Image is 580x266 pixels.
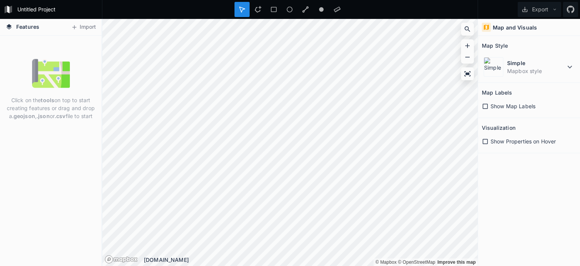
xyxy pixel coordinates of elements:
[437,260,476,265] a: Map feedback
[55,113,66,119] strong: .csv
[12,113,35,119] strong: .geojson
[482,87,512,98] h2: Map Labels
[16,23,39,31] span: Features
[105,255,138,264] a: Mapbox logo
[491,102,535,110] span: Show Map Labels
[518,2,561,17] button: Export
[144,256,478,264] div: [DOMAIN_NAME]
[6,96,96,120] p: Click on the on top to start creating features or drag and drop a , or file to start
[507,67,565,75] dd: Mapbox style
[507,59,565,67] dt: Simple
[493,23,537,31] h4: Map and Visuals
[37,113,50,119] strong: .json
[484,57,503,77] img: Simple
[32,54,70,92] img: empty
[398,260,435,265] a: OpenStreetMap
[491,137,556,145] span: Show Properties on Hover
[41,97,54,103] strong: tools
[482,40,508,51] h2: Map Style
[482,122,515,134] h2: Visualization
[67,21,100,33] button: Import
[375,260,396,265] a: Mapbox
